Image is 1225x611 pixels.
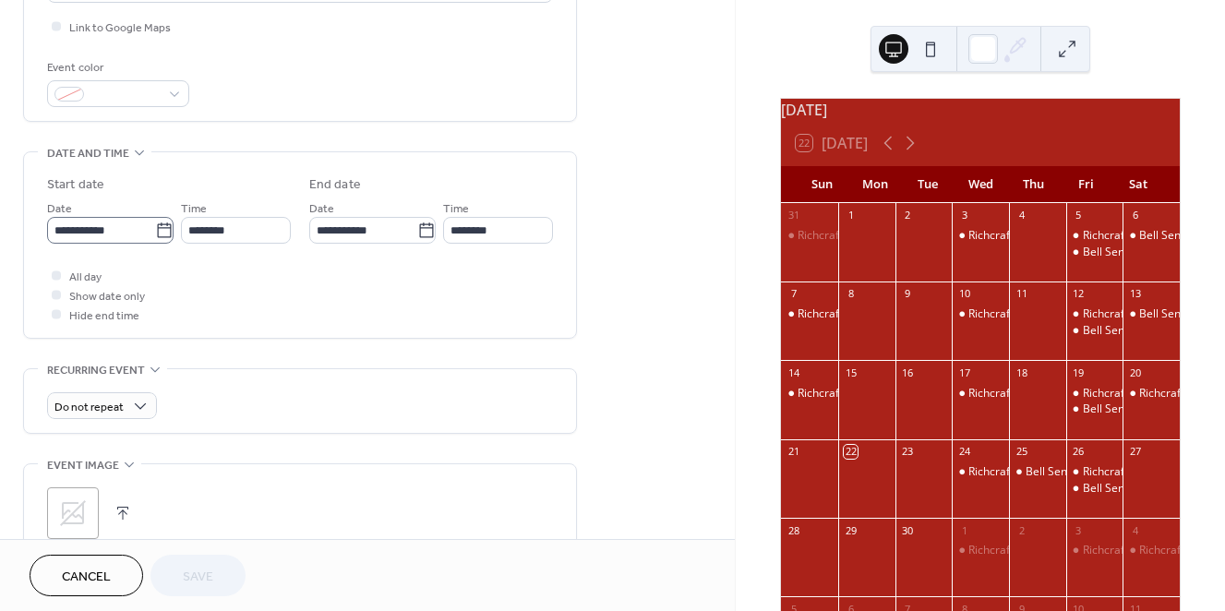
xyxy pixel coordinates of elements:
div: 11 [1015,287,1028,301]
span: Recurring event [47,361,145,380]
span: Do not repeat [54,397,124,418]
div: Richcraft Sensplex (East) [1083,464,1209,480]
div: 2 [1015,523,1028,537]
div: Richcraft Sensplex (East) [968,306,1095,322]
div: 18 [1015,365,1028,379]
div: Thu [1007,166,1060,203]
div: Richcraft Sensplex (East) [1066,228,1123,244]
div: End date [309,175,361,195]
div: 3 [957,209,971,222]
div: Sat [1112,166,1165,203]
div: Richcraft Sensplex (East) [1066,306,1123,322]
span: Cancel [62,568,111,587]
div: Richcraft Sensplex (East) [952,543,1009,558]
div: Bell Sensplex (West) [1066,245,1123,260]
div: 23 [901,445,915,459]
span: Date [47,199,72,219]
div: Bell Sensplex (West) [1066,481,1123,497]
div: 8 [844,287,858,301]
span: Show date only [69,287,145,306]
div: Event color [47,58,186,78]
span: Date and time [47,144,129,163]
div: 4 [1128,523,1142,537]
div: 15 [844,365,858,379]
div: 1 [957,523,971,537]
div: Mon [848,166,901,203]
span: Time [443,199,469,219]
div: 10 [957,287,971,301]
div: Richcraft Sensplex (East) [952,306,1009,322]
div: 22 [844,445,858,459]
div: 12 [1072,287,1086,301]
div: ; [47,487,99,539]
div: 5 [1072,209,1086,222]
div: Bell Sensplex (West) [1066,323,1123,339]
div: Richcraft Sensplex (East) [1083,386,1209,401]
div: Richcraft Sensplex (East) [952,464,1009,480]
div: 14 [787,365,800,379]
div: 3 [1072,523,1086,537]
div: Bell Sensplex (West) [1009,464,1066,480]
div: 24 [957,445,971,459]
div: 28 [787,523,800,537]
div: Richcraft Sensplex (East) [1083,543,1209,558]
div: Richcraft Sensplex (East) [781,306,838,322]
div: 16 [901,365,915,379]
button: Cancel [30,555,143,596]
div: Richcraft Sensplex (East) [798,228,924,244]
div: Tue [901,166,954,203]
span: Link to Google Maps [69,18,171,38]
div: Fri [1060,166,1112,203]
div: [DATE] [781,99,1180,121]
div: 19 [1072,365,1086,379]
div: Bell Sensplex (West) [1123,228,1180,244]
span: Time [181,199,207,219]
div: Richcraft Sensplex (East) [1083,228,1209,244]
div: Richcraft Sensplex (East) [781,228,838,244]
div: 4 [1015,209,1028,222]
div: 29 [844,523,858,537]
div: 7 [787,287,800,301]
div: Richcraft Sensplex (East) [968,386,1095,401]
div: 27 [1128,445,1142,459]
div: Richcraft Sensplex (East) [968,228,1095,244]
div: 13 [1128,287,1142,301]
div: 25 [1015,445,1028,459]
div: Richcraft Sensplex (East) [798,386,924,401]
div: Richcraft Sensplex (East) [781,386,838,401]
div: 6 [1128,209,1142,222]
span: Event image [47,456,119,475]
div: Richcraft Sensplex (East) [952,228,1009,244]
div: Richcraft Sensplex (East) [1083,306,1209,322]
div: Richcraft Sensplex (East) [1123,543,1180,558]
div: Bell Sensplex (West) [1123,306,1180,322]
div: Richcraft Sensplex (East) [1066,464,1123,480]
div: 31 [787,209,800,222]
div: 17 [957,365,971,379]
div: Richcraft Sensplex (East) [952,386,1009,401]
div: Bell Sensplex (West) [1083,401,1187,417]
div: Sun [796,166,848,203]
span: All day [69,268,102,287]
div: Bell Sensplex (West) [1083,245,1187,260]
div: 1 [844,209,858,222]
div: Bell Sensplex (West) [1026,464,1130,480]
div: Bell Sensplex (West) [1083,323,1187,339]
div: Richcraft Sensplex (East) [1066,543,1123,558]
div: Bell Sensplex (West) [1066,401,1123,417]
div: 2 [901,209,915,222]
div: 20 [1128,365,1142,379]
div: Richcraft Sensplex (East) [1066,386,1123,401]
div: Richcraft Sensplex (East) [968,464,1095,480]
div: Richcraft Sensplex (East) [968,543,1095,558]
div: Start date [47,175,104,195]
div: Richcraft Sensplex (East) [1123,386,1180,401]
div: Richcraft Sensplex (East) [798,306,924,322]
span: Hide end time [69,306,139,326]
div: 9 [901,287,915,301]
span: Date [309,199,334,219]
div: 30 [901,523,915,537]
div: Wed [955,166,1007,203]
div: Bell Sensplex (West) [1083,481,1187,497]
